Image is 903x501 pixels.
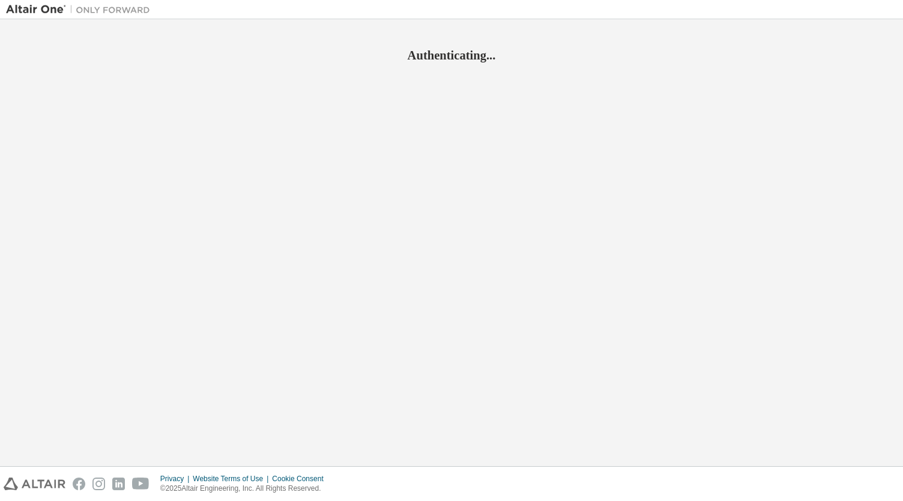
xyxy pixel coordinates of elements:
[272,474,330,484] div: Cookie Consent
[112,478,125,490] img: linkedin.svg
[160,474,193,484] div: Privacy
[6,47,897,63] h2: Authenticating...
[92,478,105,490] img: instagram.svg
[193,474,272,484] div: Website Terms of Use
[132,478,149,490] img: youtube.svg
[4,478,65,490] img: altair_logo.svg
[73,478,85,490] img: facebook.svg
[160,484,331,494] p: © 2025 Altair Engineering, Inc. All Rights Reserved.
[6,4,156,16] img: Altair One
